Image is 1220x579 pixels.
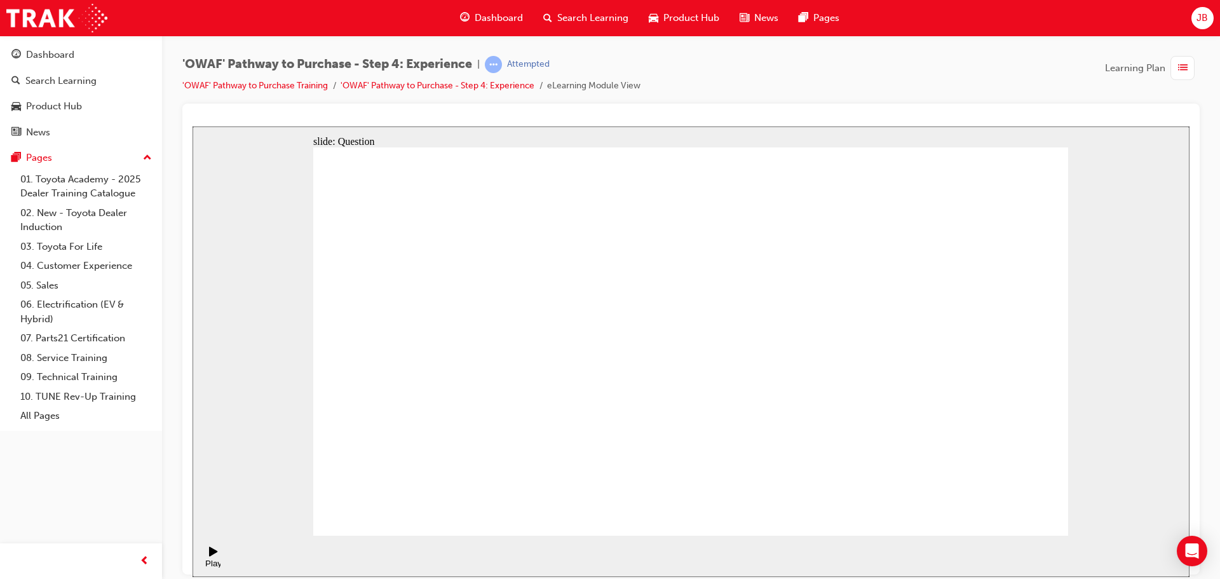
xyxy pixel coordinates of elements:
li: eLearning Module View [547,79,640,93]
span: car-icon [11,101,21,112]
span: search-icon [543,10,552,26]
a: Product Hub [5,95,157,118]
a: Dashboard [5,43,157,67]
a: All Pages [15,406,157,426]
a: search-iconSearch Learning [533,5,639,31]
button: Play (Ctrl+Alt+P) [6,419,28,441]
button: Pages [5,146,157,170]
span: guage-icon [460,10,470,26]
span: | [477,57,480,72]
a: 05. Sales [15,276,157,296]
a: pages-iconPages [789,5,850,31]
span: list-icon [1178,60,1188,76]
a: 'OWAF' Pathway to Purchase Training [182,80,328,91]
div: Pages [26,151,52,165]
a: News [5,121,157,144]
span: pages-icon [799,10,808,26]
div: Product Hub [26,99,82,114]
a: news-iconNews [729,5,789,31]
button: DashboardSearch LearningProduct HubNews [5,41,157,146]
div: Attempted [507,58,550,71]
span: up-icon [143,150,152,167]
span: prev-icon [140,554,149,569]
a: 06. Electrification (EV & Hybrid) [15,295,157,329]
a: car-iconProduct Hub [639,5,729,31]
span: pages-icon [11,153,21,164]
div: Search Learning [25,74,97,88]
span: News [754,11,778,25]
button: JB [1191,7,1214,29]
span: Pages [813,11,839,25]
span: learningRecordVerb_ATTEMPT-icon [485,56,502,73]
a: 04. Customer Experience [15,256,157,276]
div: playback controls [6,409,28,451]
span: Learning Plan [1105,61,1165,76]
div: Play (Ctrl+Alt+P) [10,432,32,451]
button: Learning Plan [1105,56,1200,80]
span: JB [1196,11,1208,25]
span: search-icon [11,76,20,87]
a: 'OWAF' Pathway to Purchase - Step 4: Experience [341,80,534,91]
div: Open Intercom Messenger [1177,536,1207,566]
span: 'OWAF' Pathway to Purchase - Step 4: Experience [182,57,472,72]
img: Trak [6,4,107,32]
div: News [26,125,50,140]
a: guage-iconDashboard [450,5,533,31]
span: Product Hub [663,11,719,25]
span: car-icon [649,10,658,26]
a: 03. Toyota For Life [15,237,157,257]
span: news-icon [11,127,21,139]
span: Search Learning [557,11,628,25]
span: news-icon [740,10,749,26]
a: 01. Toyota Academy - 2025 Dealer Training Catalogue [15,170,157,203]
a: 07. Parts21 Certification [15,329,157,348]
span: Dashboard [475,11,523,25]
a: Search Learning [5,69,157,93]
a: 02. New - Toyota Dealer Induction [15,203,157,237]
span: guage-icon [11,50,21,61]
a: 09. Technical Training [15,367,157,387]
a: 10. TUNE Rev-Up Training [15,387,157,407]
a: 08. Service Training [15,348,157,368]
div: Dashboard [26,48,74,62]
